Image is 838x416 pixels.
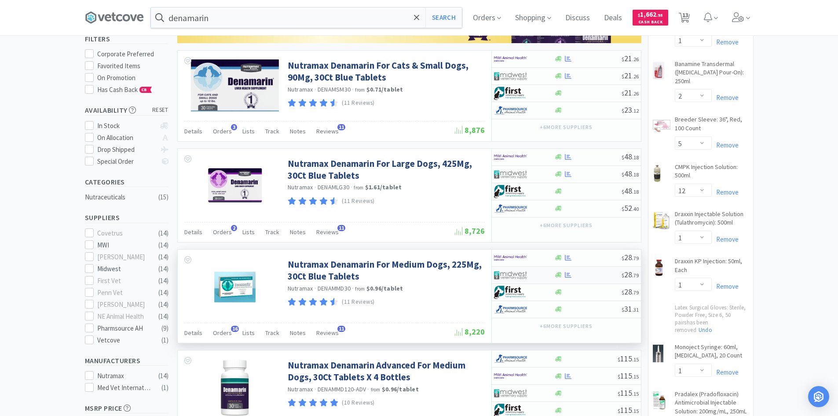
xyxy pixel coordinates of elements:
[97,383,152,393] div: Med Vet International Direct
[632,356,639,363] span: . 15
[231,124,237,130] span: 3
[675,60,749,89] a: Banamine Transdermal ([MEDICAL_DATA] Pour-On): 250ml
[265,228,279,236] span: Track
[712,93,739,102] a: Remove
[494,104,527,117] img: 7915dbd3f8974342a4dc3feb8efc1740_58.png
[288,59,483,84] a: Nutramax Denamarin For Cats & Small Dogs, 90Mg, 30Ct Blue Tablets
[632,306,639,313] span: . 31
[656,12,663,18] span: . 95
[85,34,168,44] h5: Filters
[342,298,375,307] p: (11 Reviews)
[366,85,403,93] strong: $0.71 / tablet
[158,228,168,239] div: ( 14 )
[355,87,365,93] span: from
[318,284,351,292] span: DENAMMD30
[85,192,156,202] div: Nutraceuticals
[696,326,714,334] a: Undo
[318,385,366,393] span: DENAMMD120-ADV
[315,385,316,393] span: ·
[618,388,639,398] span: 115
[85,105,168,115] h5: Availability
[653,165,662,182] img: 9fde022d3ee047cabe39dbb5237ae547_6432.png
[632,171,639,178] span: . 18
[712,38,739,46] a: Remove
[653,117,670,135] img: f235a7e3f2dc43b9878f621ddc70b1b2_11143.png
[622,206,624,212] span: $
[206,158,263,215] img: de9ec804ea28427b91475efc56863173_406120.png
[184,228,202,236] span: Details
[97,299,152,310] div: [PERSON_NAME]
[494,168,527,181] img: 4dd14cff54a648ac9e977f0c5da9bc2e_5.png
[97,252,152,262] div: [PERSON_NAME]
[622,171,624,178] span: $
[352,284,354,292] span: ·
[675,115,749,136] a: Breeder Sleeve: 36", Red, 100 Count
[290,329,306,337] span: Notes
[622,151,639,162] span: 48
[355,286,365,292] span: from
[494,151,527,164] img: f6b2451649754179b5b4e0c70c3f7cb0_2.png
[366,284,403,292] strong: $0.96 / tablet
[638,20,663,26] span: Cash Back
[712,368,739,376] a: Remove
[316,127,339,135] span: Reviews
[382,385,419,393] strong: $0.96 / tablet
[494,52,527,66] img: f6b2451649754179b5b4e0c70c3f7cb0_2.png
[632,188,639,195] span: . 18
[535,320,596,332] button: +6more suppliers
[622,203,639,213] span: 52
[622,272,624,279] span: $
[622,70,639,81] span: 21
[618,405,639,415] span: 115
[622,287,639,297] span: 28
[622,88,639,98] span: 21
[158,371,168,381] div: ( 14 )
[494,87,527,100] img: 67d67680309e4a0bb49a5ff0391dcc42_6.png
[622,53,639,63] span: 21
[337,124,345,130] span: 11
[365,183,402,191] strong: $1.61 / tablet
[342,197,375,206] p: (11 Reviews)
[316,228,339,236] span: Reviews
[632,206,639,212] span: . 40
[632,373,639,380] span: . 15
[632,289,639,296] span: . 79
[213,127,232,135] span: Orders
[97,240,152,250] div: MWI
[622,289,624,296] span: $
[600,14,626,22] a: Deals
[318,85,351,93] span: DENAMSM30
[638,10,663,18] span: 1,662
[152,106,168,115] span: reset
[97,61,168,71] div: Favorited Items
[97,121,156,131] div: In Stock
[158,299,168,310] div: ( 14 )
[494,185,527,198] img: 67d67680309e4a0bb49a5ff0391dcc42_6.png
[318,183,349,191] span: DENAMLG30
[638,12,640,18] span: $
[288,385,313,393] a: Nutramax
[622,154,624,161] span: $
[161,383,168,393] div: ( 1 )
[808,386,829,407] div: Open Intercom Messenger
[632,255,639,261] span: . 79
[158,240,168,250] div: ( 14 )
[288,183,313,191] a: Nutramax
[231,225,237,231] span: 2
[288,158,483,182] a: Nutramax Denamarin For Large Dogs, 425Mg, 30Ct Blue Tablets
[562,14,593,22] a: Discuss
[290,127,306,135] span: Notes
[494,286,527,299] img: 67d67680309e4a0bb49a5ff0391dcc42_6.png
[622,169,639,179] span: 48
[618,371,639,381] span: 115
[288,284,313,292] a: Nutramax
[618,373,620,380] span: $
[213,228,232,236] span: Orders
[242,127,255,135] span: Lists
[618,353,639,364] span: 115
[367,385,369,393] span: ·
[97,371,152,381] div: Nutramax
[618,356,620,363] span: $
[371,387,381,393] span: from
[535,219,596,232] button: +6more suppliers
